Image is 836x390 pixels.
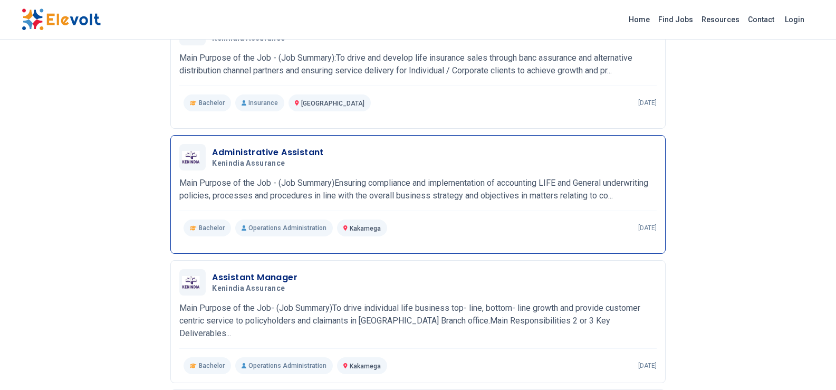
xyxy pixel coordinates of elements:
p: Main Purpose of the Job- (Job Summary)To drive individual life business top- line, bottom- line g... [179,302,657,340]
h3: Assistant Manager [212,271,297,284]
p: Insurance [235,94,284,111]
span: Kakamega [350,225,381,232]
a: Kenindia AssuranceAssistant Manager Bancassurance And Alternative ChannelsKenindia AssuranceMain ... [179,19,657,111]
p: Main Purpose of the Job - (Job Summary)Ensuring compliance and implementation of accounting LIFE ... [179,177,657,202]
span: Kakamega [350,363,381,370]
span: Kenindia Assurance [212,284,285,293]
span: Bachelor [199,224,225,232]
a: Resources [697,11,744,28]
a: Kenindia AssuranceAssistant ManagerKenindia AssuranceMain Purpose of the Job- (Job Summary)To dri... [179,269,657,374]
p: Main Purpose of the Job - (Job Summary):To drive and develop life insurance sales through banc as... [179,52,657,77]
p: [DATE] [638,99,657,107]
p: [DATE] [638,224,657,232]
img: Kenindia Assurance [182,151,203,164]
iframe: Advertisement [22,47,154,364]
p: Operations Administration [235,220,333,236]
span: Bachelor [199,362,225,370]
p: [DATE] [638,362,657,370]
p: Operations Administration [235,357,333,374]
span: Kenindia Assurance [212,159,285,168]
span: Bachelor [199,99,225,107]
a: Login [779,9,811,30]
img: Elevolt [22,8,101,31]
h3: Administrative Assistant [212,146,324,159]
a: Home [624,11,654,28]
span: [GEOGRAPHIC_DATA] [301,100,364,107]
a: Kenindia AssuranceAdministrative AssistantKenindia AssuranceMain Purpose of the Job - (Job Summar... [179,144,657,236]
a: Find Jobs [654,11,697,28]
iframe: Advertisement [683,47,815,364]
iframe: Chat Widget [783,339,836,390]
img: Kenindia Assurance [182,276,203,289]
a: Contact [744,11,779,28]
